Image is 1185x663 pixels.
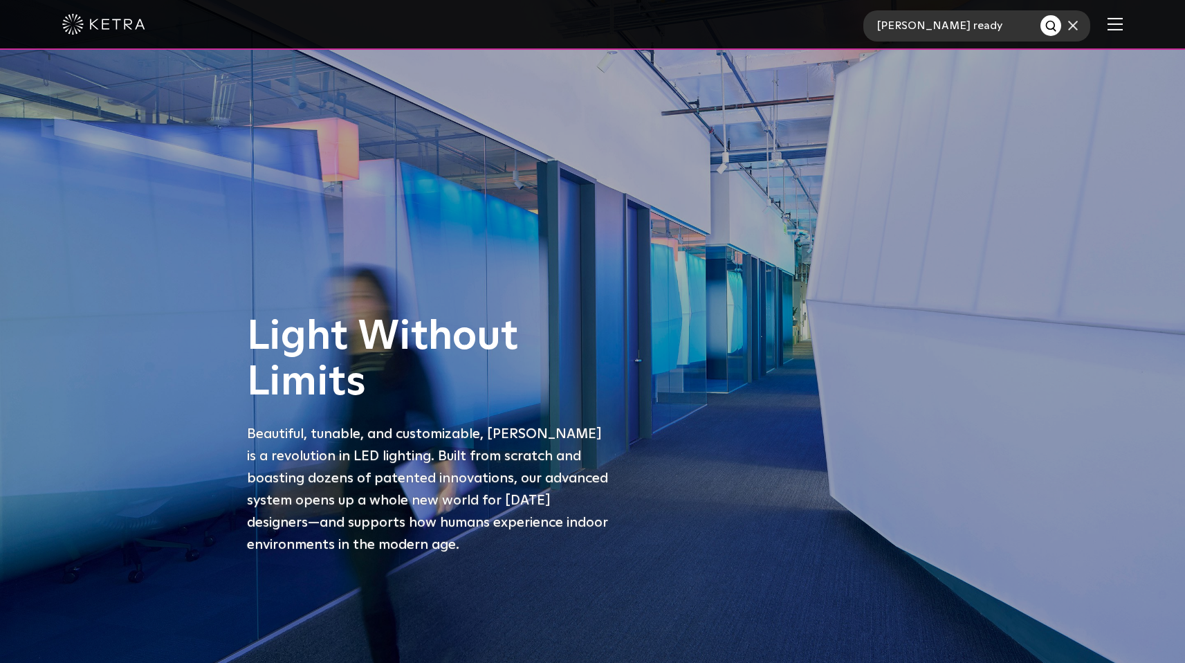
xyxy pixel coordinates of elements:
h1: Light Without Limits [247,314,614,406]
button: Search [1040,15,1061,36]
img: Hamburger%20Nav.svg [1108,17,1123,30]
img: search button [1045,19,1059,34]
span: —and supports how humans experience indoor environments in the modern age. [247,516,608,552]
p: Beautiful, tunable, and customizable, [PERSON_NAME] is a revolution in LED lighting. Built from s... [247,423,614,556]
img: close search form [1068,21,1078,30]
img: ketra-logo-2019-white [62,14,145,35]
